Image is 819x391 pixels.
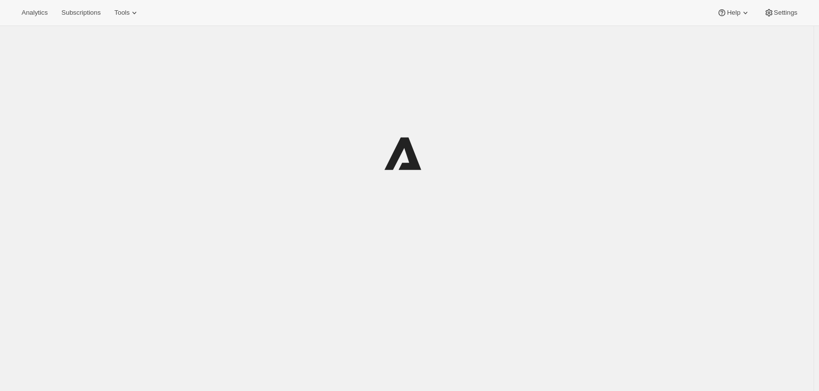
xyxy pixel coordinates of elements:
[711,6,756,20] button: Help
[774,9,797,17] span: Settings
[114,9,129,17] span: Tools
[61,9,101,17] span: Subscriptions
[727,9,740,17] span: Help
[16,6,53,20] button: Analytics
[108,6,145,20] button: Tools
[22,9,48,17] span: Analytics
[55,6,106,20] button: Subscriptions
[758,6,803,20] button: Settings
